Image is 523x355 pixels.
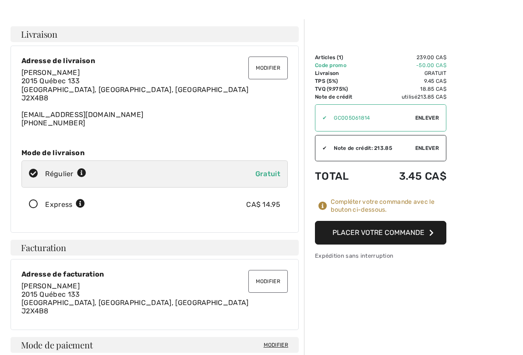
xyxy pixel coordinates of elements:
button: Modifier [248,270,288,293]
td: TVQ (9.975%) [315,85,373,93]
td: Livraison [315,69,373,77]
td: Total [315,161,373,191]
td: Articles ( ) [315,53,373,61]
td: Code promo [315,61,373,69]
span: Modifier [264,341,288,349]
td: 18.85 CA$ [373,85,446,93]
span: 2015 Québec 133 [GEOGRAPHIC_DATA], [GEOGRAPHIC_DATA], [GEOGRAPHIC_DATA] J2X4B8 [21,77,249,102]
div: Compléter votre commande avec le bouton ci-dessous. [331,198,446,214]
div: [EMAIL_ADDRESS][DOMAIN_NAME] [PHONE_NUMBER] [21,68,288,127]
div: Adresse de livraison [21,57,288,65]
button: Placer votre commande [315,221,446,245]
div: ✔ [315,114,327,122]
span: [PERSON_NAME] [21,282,80,290]
span: Mode de paiement [21,341,92,349]
div: Régulier [45,169,86,179]
span: Enlever [415,114,439,122]
td: TPS (5%) [315,77,373,85]
span: 1 [339,54,341,60]
td: -50.00 CA$ [373,61,446,69]
span: Enlever [415,144,439,152]
td: 3.45 CA$ [373,161,446,191]
td: 9.45 CA$ [373,77,446,85]
div: Expédition sans interruption [315,252,446,260]
div: Adresse de facturation [21,270,288,278]
input: Code promo [327,105,415,131]
div: ✔ [315,144,327,152]
div: Mode de livraison [21,149,288,157]
span: 2015 Québec 133 [GEOGRAPHIC_DATA], [GEOGRAPHIC_DATA], [GEOGRAPHIC_DATA] J2X4B8 [21,290,249,315]
span: [PERSON_NAME] [21,68,80,77]
span: Facturation [21,243,66,252]
td: 239.00 CA$ [373,53,446,61]
div: Express [45,199,85,210]
div: CA$ 14.95 [246,199,280,210]
span: Gratuit [255,170,280,178]
td: Note de crédit [315,93,373,101]
div: Note de crédit: 213.85 [327,144,415,152]
td: Gratuit [373,69,446,77]
button: Modifier [248,57,288,79]
span: 213.85 CA$ [417,94,446,100]
span: Livraison [21,30,57,39]
td: utilisé [373,93,446,101]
